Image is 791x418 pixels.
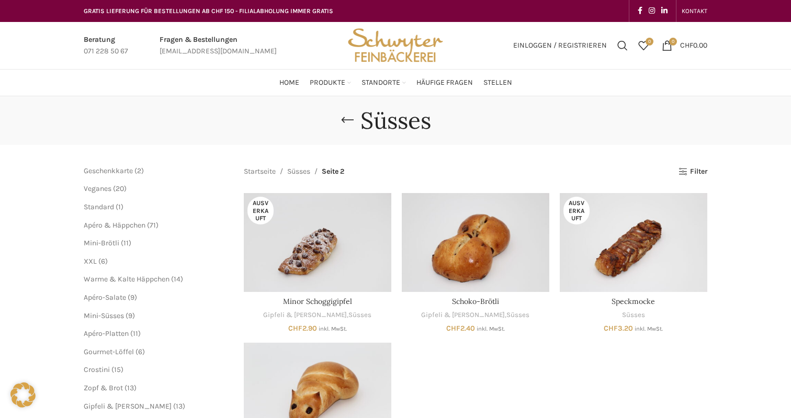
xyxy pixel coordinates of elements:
span: Home [279,78,299,88]
div: , [402,310,549,320]
span: 13 [127,383,134,392]
a: Häufige Fragen [416,72,473,93]
a: 0 [633,35,654,56]
a: Mini-Brötli [84,239,119,247]
span: Häufige Fragen [416,78,473,88]
h1: Süsses [360,107,431,134]
a: Warme & Kalte Häppchen [84,275,169,284]
a: Süsses [622,310,645,320]
span: Produkte [310,78,345,88]
a: Gipfeli & [PERSON_NAME] [421,310,505,320]
span: 11 [123,239,129,247]
bdi: 3.20 [604,324,633,333]
a: Geschenkkarte [84,166,133,175]
span: CHF [446,324,460,333]
a: Site logo [344,40,447,49]
span: 2 [137,166,141,175]
a: Süsses [287,166,310,177]
span: 9 [128,311,132,320]
img: Bäckerei Schwyter [344,22,447,69]
a: Crostini [84,365,110,374]
a: Standard [84,202,114,211]
a: Minor Schoggigipfel [283,297,352,306]
div: Secondary navigation [676,1,713,21]
bdi: 2.40 [446,324,475,333]
a: Schoko-Brötli [452,297,499,306]
span: KONTAKT [682,7,707,15]
a: Standorte [361,72,406,93]
a: Facebook social link [635,4,646,18]
a: Süsses [348,310,371,320]
a: Speckmocke [560,193,707,291]
span: 20 [116,184,124,193]
a: Apéro-Platten [84,329,129,338]
span: 0 [646,38,653,46]
span: Standorte [361,78,400,88]
a: Mini-Süsses [84,311,124,320]
span: Stellen [483,78,512,88]
span: Ausverkauft [563,197,590,224]
span: Ausverkauft [247,197,274,224]
a: Go back [334,110,360,131]
a: Startseite [244,166,276,177]
span: GRATIS LIEFERUNG FÜR BESTELLUNGEN AB CHF 150 - FILIALABHOLUNG IMMER GRATIS [84,7,333,15]
a: Infobox link [160,34,277,58]
a: Infobox link [84,34,128,58]
a: Minor Schoggigipfel [244,193,391,291]
a: Süsses [506,310,529,320]
span: Einloggen / Registrieren [513,42,607,49]
div: Main navigation [78,72,713,93]
span: CHF [680,41,693,50]
a: Einloggen / Registrieren [508,35,612,56]
small: inkl. MwSt. [477,325,505,332]
a: Schoko-Brötli [402,193,549,291]
span: 13 [176,402,183,411]
a: Home [279,72,299,93]
a: Linkedin social link [658,4,671,18]
a: XXL [84,257,97,266]
span: 71 [150,221,156,230]
span: Seite 2 [322,166,344,177]
a: Produkte [310,72,351,93]
span: 1 [118,202,121,211]
span: 14 [174,275,180,284]
a: Stellen [483,72,512,93]
a: Apéro-Salate [84,293,126,302]
span: 6 [138,347,142,356]
a: Filter [679,167,707,176]
a: KONTAKT [682,1,707,21]
a: Gipfeli & [PERSON_NAME] [84,402,172,411]
span: 15 [114,365,121,374]
span: 11 [133,329,138,338]
small: inkl. MwSt. [635,325,663,332]
a: Gipfeli & [PERSON_NAME] [263,310,347,320]
span: 0 [669,38,677,46]
bdi: 2.90 [288,324,317,333]
a: Veganes [84,184,111,193]
div: , [244,310,391,320]
nav: Breadcrumb [244,166,344,177]
bdi: 0.00 [680,41,707,50]
span: CHF [288,324,302,333]
a: Speckmocke [612,297,655,306]
a: Gourmet-Löffel [84,347,134,356]
a: Zopf & Brot [84,383,123,392]
a: 0 CHF0.00 [657,35,713,56]
a: Apéro & Häppchen [84,221,145,230]
a: Suchen [612,35,633,56]
span: 6 [101,257,105,266]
